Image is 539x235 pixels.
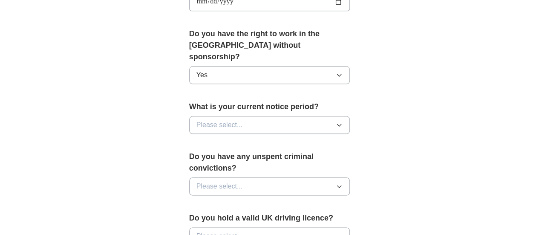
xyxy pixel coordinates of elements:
span: Please select... [196,120,243,130]
span: Please select... [196,181,243,191]
button: Yes [189,66,350,84]
button: Please select... [189,177,350,195]
span: Yes [196,70,208,80]
label: Do you hold a valid UK driving licence? [189,212,350,224]
label: Do you have any unspent criminal convictions? [189,151,350,174]
label: Do you have the right to work in the [GEOGRAPHIC_DATA] without sponsorship? [189,28,350,63]
label: What is your current notice period? [189,101,350,113]
button: Please select... [189,116,350,134]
